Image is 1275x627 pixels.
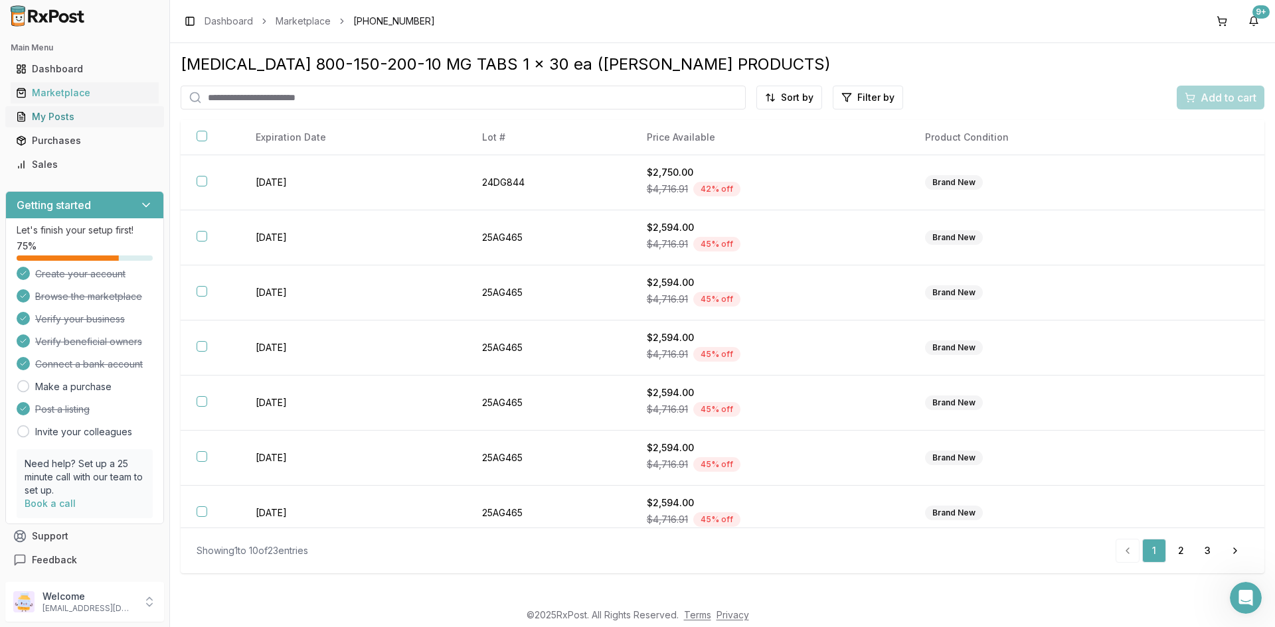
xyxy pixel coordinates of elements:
[684,609,711,620] a: Terms
[466,120,631,155] th: Lot #
[693,182,740,196] div: 42 % off
[5,154,164,175] button: Sales
[35,403,90,416] span: Post a listing
[1230,582,1262,614] iframe: Intercom live chat
[693,512,740,527] div: 45 % off
[647,403,688,416] span: $4,716.91
[16,86,153,100] div: Marketplace
[5,58,164,80] button: Dashboard
[466,320,631,376] td: 25AG465
[693,237,740,251] div: 45 % off
[240,210,466,265] td: [DATE]
[240,376,466,431] td: [DATE]
[925,340,983,355] div: Brand New
[16,158,153,171] div: Sales
[1169,539,1193,563] a: 2
[647,166,893,179] div: $2,750.00
[717,609,749,620] a: Privacy
[647,276,893,289] div: $2,594.00
[647,293,688,306] span: $4,716.91
[693,347,740,362] div: 45 % off
[693,292,740,307] div: 45 % off
[693,402,740,417] div: 45 % off
[35,380,112,393] a: Make a purchase
[925,506,983,520] div: Brand New
[32,553,77,567] span: Feedback
[5,548,164,572] button: Feedback
[647,348,688,361] span: $4,716.91
[647,513,688,526] span: $4,716.91
[35,290,142,303] span: Browse the marketplace
[1116,539,1248,563] nav: pagination
[693,457,740,472] div: 45 % off
[197,544,308,557] div: Showing 1 to 10 of 23 entries
[353,15,435,28] span: [PHONE_NUMBER]
[205,15,435,28] nav: breadcrumb
[857,91,894,104] span: Filter by
[647,221,893,234] div: $2,594.00
[833,86,903,109] button: Filter by
[647,238,688,251] span: $4,716.91
[35,425,132,439] a: Invite your colleagues
[240,431,466,486] td: [DATE]
[17,197,91,213] h3: Getting started
[240,486,466,541] td: [DATE]
[1222,539,1248,563] a: Go to next page
[17,224,153,237] p: Let's finish your setup first!
[1195,539,1219,563] a: 3
[276,15,331,28] a: Marketplace
[756,86,822,109] button: Sort by
[35,335,142,348] span: Verify beneficial owners
[1243,11,1264,32] button: 9+
[647,386,893,399] div: $2,594.00
[11,42,159,53] h2: Main Menu
[13,591,35,612] img: User avatar
[240,155,466,210] td: [DATE]
[11,153,159,176] a: Sales
[1252,5,1270,19] div: 9+
[240,320,466,376] td: [DATE]
[647,458,688,471] span: $4,716.91
[466,265,631,320] td: 25AG465
[17,240,37,253] span: 75 %
[35,358,143,371] span: Connect a bank account
[647,182,688,196] span: $4,716.91
[5,130,164,151] button: Purchases
[466,376,631,431] td: 25AG465
[35,313,125,326] span: Verify your business
[1142,539,1166,563] a: 1
[647,496,893,510] div: $2,594.00
[11,81,159,105] a: Marketplace
[16,62,153,76] div: Dashboard
[42,590,135,603] p: Welcome
[925,285,983,300] div: Brand New
[909,120,1165,155] th: Product Condition
[466,486,631,541] td: 25AG465
[925,395,983,410] div: Brand New
[42,603,135,614] p: [EMAIL_ADDRESS][DOMAIN_NAME]
[466,210,631,265] td: 25AG465
[25,498,76,509] a: Book a call
[5,5,90,27] img: RxPost Logo
[631,120,909,155] th: Price Available
[25,457,145,497] p: Need help? Set up a 25 minute call with our team to set up.
[5,82,164,104] button: Marketplace
[205,15,253,28] a: Dashboard
[925,175,983,190] div: Brand New
[181,54,1264,75] div: [MEDICAL_DATA] 800-150-200-10 MG TABS 1 x 30 ea ([PERSON_NAME] PRODUCTS)
[781,91,813,104] span: Sort by
[647,331,893,344] div: $2,594.00
[16,110,153,123] div: My Posts
[16,134,153,147] div: Purchases
[466,155,631,210] td: 24DG844
[35,267,126,281] span: Create your account
[647,441,893,454] div: $2,594.00
[5,524,164,548] button: Support
[5,106,164,127] button: My Posts
[925,451,983,465] div: Brand New
[925,230,983,245] div: Brand New
[11,57,159,81] a: Dashboard
[466,431,631,486] td: 25AG465
[240,265,466,320] td: [DATE]
[240,120,466,155] th: Expiration Date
